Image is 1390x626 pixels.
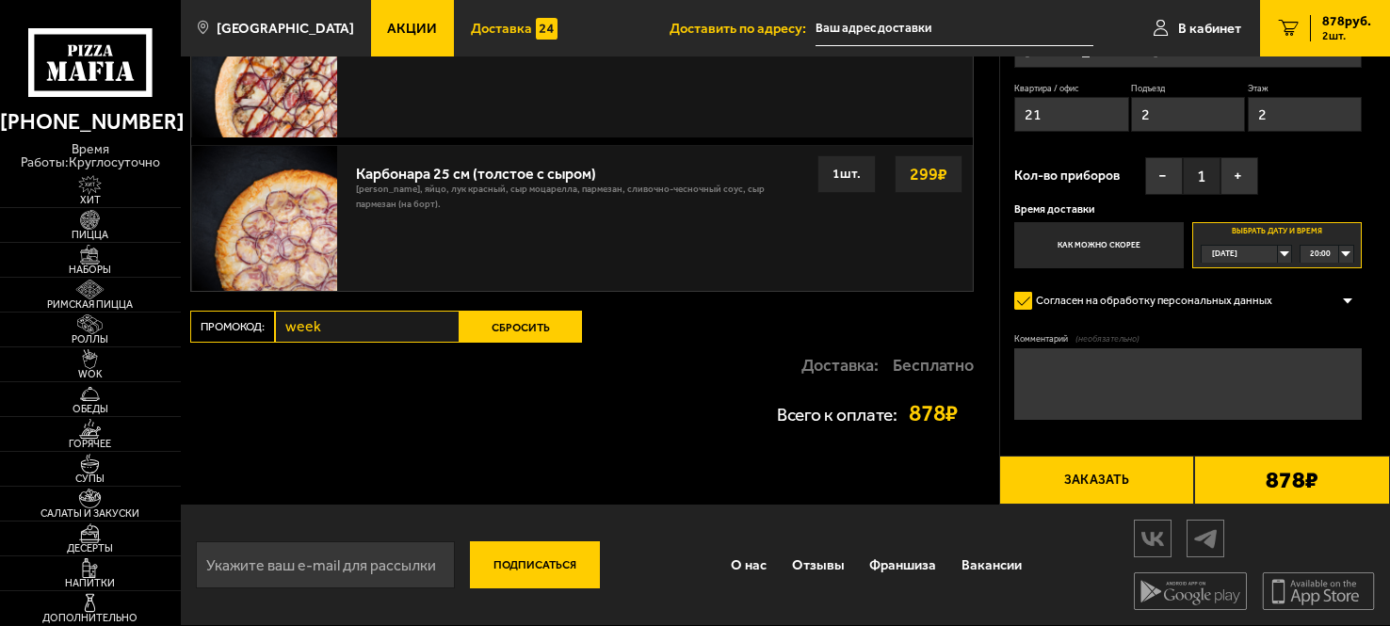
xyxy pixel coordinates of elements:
[191,145,973,291] a: Карбонара 25 см (толстое с сыром)[PERSON_NAME], яйцо, лук красный, сыр Моцарелла, пармезан, сливо...
[816,11,1093,46] input: Ваш адрес доставки
[909,402,974,425] strong: 878 ₽
[1075,333,1139,345] span: (необязательно)
[1310,246,1331,263] span: 20:00
[780,541,858,588] a: Отзывы
[1131,83,1245,95] label: Подъезд
[1014,83,1128,95] label: Квартира / офис
[1322,30,1371,41] span: 2 шт.
[1266,469,1318,492] b: 878 ₽
[1014,286,1286,315] label: Согласен на обработку персональных данных
[356,183,803,221] p: [PERSON_NAME], яйцо, лук красный, сыр Моцарелла, пармезан, сливочно-чесночный соус, сыр пармезан ...
[387,22,437,36] span: Акции
[817,155,876,193] div: 1 шт.
[1322,15,1371,28] span: 878 руб.
[471,22,532,36] span: Доставка
[1212,246,1237,263] span: [DATE]
[1183,157,1220,195] span: 1
[1135,522,1171,555] img: vk
[1014,169,1120,183] span: Кол-во приборов
[1220,157,1258,195] button: +
[1014,222,1184,268] label: Как можно скорее
[196,541,455,588] input: Укажите ваш e-mail для рассылки
[816,11,1093,46] span: Россия, Санкт-Петербург, улица Ленсовета, 17
[1014,333,1362,345] label: Комментарий
[905,156,952,192] strong: 299 ₽
[1014,204,1362,216] p: Время доставки
[999,456,1195,505] button: Заказать
[190,311,275,343] label: Промокод:
[356,155,803,183] div: Карбонара 25 см (толстое с сыром)
[1145,157,1183,195] button: −
[857,541,949,588] a: Франшиза
[777,406,897,424] p: Всего к оплате:
[801,357,879,374] p: Доставка:
[470,541,600,588] button: Подписаться
[460,311,582,343] button: Сбросить
[670,22,816,36] span: Доставить по адресу:
[1192,222,1362,268] label: Выбрать дату и время
[217,22,354,36] span: [GEOGRAPHIC_DATA]
[719,541,780,588] a: О нас
[893,357,974,374] strong: Бесплатно
[1248,83,1362,95] label: Этаж
[536,18,558,40] img: 15daf4d41897b9f0e9f617042186c801.svg
[1188,522,1223,555] img: tg
[1178,22,1241,36] span: В кабинет
[949,541,1035,588] a: Вакансии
